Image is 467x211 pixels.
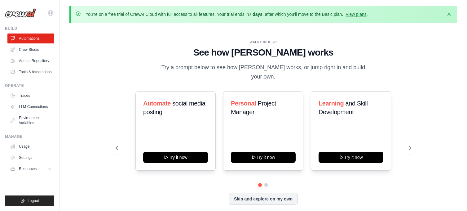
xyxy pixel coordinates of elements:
p: You're on a free trial of CrewAI Cloud with full access to all features. Your trial ends in , aft... [86,11,368,17]
p: Try a prompt below to see how [PERSON_NAME] works, or jump right in and build your own. [159,63,367,81]
button: Skip and explore on my own [229,193,298,205]
strong: 7 days [249,12,262,17]
div: Manage [5,134,54,139]
span: Personal [231,100,256,107]
div: WALKTHROUGH [116,40,411,44]
span: Automate [143,100,171,107]
a: View plans [346,12,366,17]
button: Try it now [143,152,208,163]
button: Try it now [319,152,383,163]
a: Traces [7,91,54,101]
img: Logo [5,8,36,18]
a: Settings [7,153,54,163]
span: Project Manager [231,100,276,115]
h1: See how [PERSON_NAME] works [116,47,411,58]
a: LLM Connections [7,102,54,112]
span: social media posting [143,100,205,115]
a: Automations [7,34,54,43]
span: Resources [19,166,37,171]
button: Try it now [231,152,296,163]
div: Build [5,26,54,31]
button: Resources [7,164,54,174]
a: Environment Variables [7,113,54,128]
span: Learning [319,100,344,107]
button: Logout [5,195,54,206]
div: Operate [5,83,54,88]
span: and Skill Development [319,100,368,115]
a: Crew Studio [7,45,54,55]
a: Usage [7,141,54,151]
span: Logout [28,198,39,203]
a: Agents Repository [7,56,54,66]
a: Tools & Integrations [7,67,54,77]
